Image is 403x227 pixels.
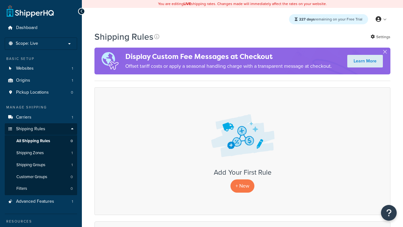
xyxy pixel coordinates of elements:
a: Learn More [347,55,383,67]
span: Websites [16,66,34,71]
a: Shipping Zones 1 [5,147,77,159]
span: Customer Groups [16,174,47,180]
span: Pickup Locations [16,90,49,95]
span: Filters [16,186,27,191]
li: Websites [5,63,77,74]
button: Open Resource Center [381,205,397,221]
span: 1 [72,199,73,204]
li: Carriers [5,112,77,123]
p: + New [230,179,254,192]
a: Pickup Locations 0 [5,87,77,98]
p: Offset tariff costs or apply a seasonal handling charge with a transparent message at checkout. [125,62,332,71]
a: Websites 1 [5,63,77,74]
b: LIVE [184,1,191,7]
span: 1 [72,115,73,120]
span: 1 [71,162,73,168]
li: All Shipping Rules [5,135,77,147]
a: Settings [371,32,390,41]
li: Origins [5,75,77,86]
img: duties-banner-06bc72dcb5fe05cb3f9472aba00be2ae8eb53ab6f0d8bb03d382ba314ac3c341.png [94,48,125,74]
span: 0 [71,138,73,144]
div: Basic Setup [5,56,77,61]
a: All Shipping Rules 0 [5,135,77,147]
li: Shipping Groups [5,159,77,171]
span: Advanced Features [16,199,54,204]
span: Origins [16,78,30,83]
span: Dashboard [16,25,37,31]
span: 1 [72,78,73,83]
a: Dashboard [5,22,77,34]
a: Origins 1 [5,75,77,86]
li: Advanced Features [5,196,77,207]
span: 0 [71,90,73,95]
div: Manage Shipping [5,105,77,110]
span: Shipping Rules [16,126,45,132]
span: 0 [71,174,73,180]
a: Advanced Features 1 [5,196,77,207]
a: Shipping Groups 1 [5,159,77,171]
li: Shipping Zones [5,147,77,159]
a: Shipping Rules [5,123,77,135]
a: ShipperHQ Home [7,5,54,17]
strong: 227 days [299,16,315,22]
span: Scope: Live [16,41,38,46]
a: Filters 0 [5,183,77,195]
h4: Display Custom Fee Messages at Checkout [125,51,332,62]
li: Customer Groups [5,171,77,183]
a: Carriers 1 [5,112,77,123]
div: Resources [5,219,77,224]
span: Shipping Groups [16,162,45,168]
li: Pickup Locations [5,87,77,98]
span: 0 [71,186,73,191]
div: remaining on your Free Trial [289,14,368,24]
span: Shipping Zones [16,150,44,156]
span: 1 [72,66,73,71]
li: Shipping Rules [5,123,77,195]
li: Filters [5,183,77,195]
h3: Add Your First Rule [101,169,384,176]
a: Customer Groups 0 [5,171,77,183]
span: Carriers [16,115,31,120]
span: 1 [71,150,73,156]
h1: Shipping Rules [94,31,153,43]
span: All Shipping Rules [16,138,50,144]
